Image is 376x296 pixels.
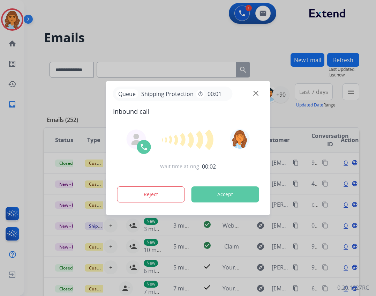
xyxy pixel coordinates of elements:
span: Inbound call [113,106,263,116]
img: avatar [230,129,249,149]
span: Wait time at ring: [160,163,201,170]
mat-icon: timer [198,91,203,97]
img: close-button [253,91,258,96]
span: Shipping Protection [138,90,196,98]
p: Queue [116,89,138,98]
span: 00:02 [202,162,216,171]
img: call-icon [140,143,148,151]
img: agent-avatar [131,134,142,145]
button: Reject [117,186,185,202]
button: Accept [191,186,259,202]
span: 00:01 [208,90,221,98]
p: 0.20.1027RC [337,283,369,292]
